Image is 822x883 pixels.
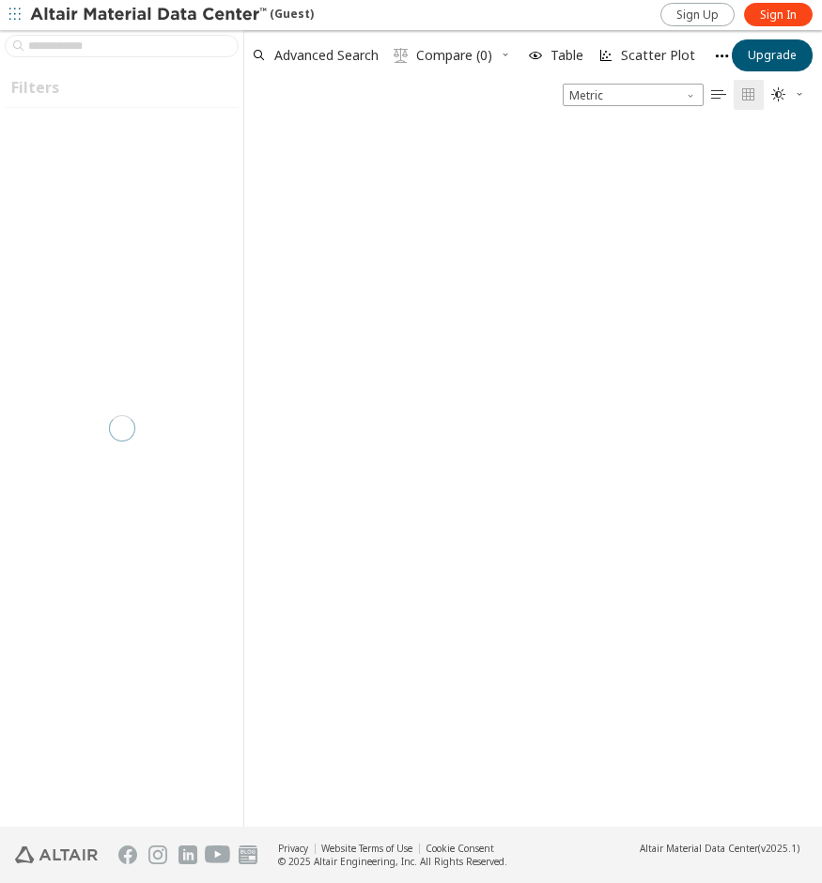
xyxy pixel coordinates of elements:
a: Privacy [278,842,308,855]
a: Sign In [744,3,813,26]
div: (Guest) [30,6,314,24]
span: Altair Material Data Center [640,842,758,855]
i:  [741,87,756,102]
button: Tile View [734,80,764,110]
span: Metric [563,84,704,106]
i:  [394,48,409,63]
img: Altair Material Data Center [30,6,270,24]
a: Sign Up [660,3,735,26]
div: (v2025.1) [640,842,799,855]
a: Cookie Consent [426,842,494,855]
span: Sign In [760,8,797,23]
i:  [771,87,786,102]
span: Advanced Search [274,49,379,62]
span: Compare (0) [416,49,492,62]
button: Theme [764,80,813,110]
span: Upgrade [748,48,797,63]
button: Table View [704,80,734,110]
span: Scatter Plot [621,49,695,62]
a: Website Terms of Use [321,842,412,855]
span: Table [551,49,583,62]
div: © 2025 Altair Engineering, Inc. All Rights Reserved. [278,855,507,868]
img: Altair Engineering [15,846,98,863]
i:  [711,87,726,102]
span: Sign Up [676,8,719,23]
button: Upgrade [732,39,813,71]
div: Unit System [563,84,704,106]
